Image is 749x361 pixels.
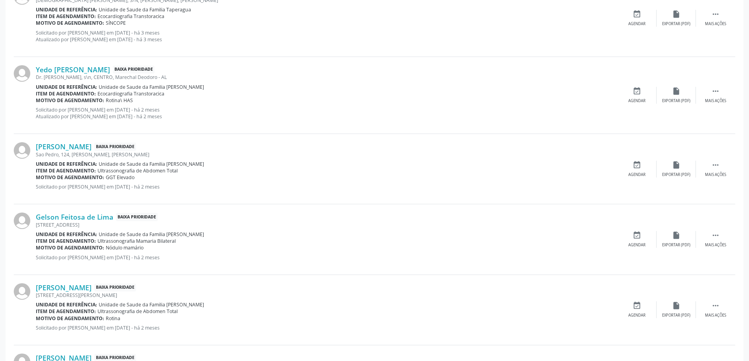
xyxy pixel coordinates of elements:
div: Exportar (PDF) [662,21,690,27]
p: Solicitado por [PERSON_NAME] em [DATE] - há 2 meses Atualizado por [PERSON_NAME] em [DATE] - há 2... [36,106,617,120]
i:  [711,161,720,169]
i: insert_drive_file [672,231,681,240]
div: Exportar (PDF) [662,98,690,104]
i:  [711,301,720,310]
div: Mais ações [705,242,726,248]
div: Agendar [628,21,646,27]
span: Rotina\ HAS [106,97,133,104]
b: Unidade de referência: [36,84,97,90]
div: Mais ações [705,172,726,178]
img: img [14,213,30,229]
b: Item de agendamento: [36,167,96,174]
b: Motivo de agendamento: [36,315,104,322]
i:  [711,231,720,240]
img: img [14,283,30,300]
b: Item de agendamento: [36,90,96,97]
p: Solicitado por [PERSON_NAME] em [DATE] - há 2 meses [36,254,617,261]
a: [PERSON_NAME] [36,142,92,151]
div: [STREET_ADDRESS] [36,222,617,228]
span: Nódulo mamário [106,244,144,251]
b: Motivo de agendamento: [36,244,104,251]
div: [STREET_ADDRESS][PERSON_NAME] [36,292,617,299]
div: Mais ações [705,313,726,318]
span: Baixa Prioridade [116,213,158,221]
span: Unidade de Saude da Familia [PERSON_NAME] [99,301,204,308]
div: Exportar (PDF) [662,172,690,178]
b: Item de agendamento: [36,13,96,20]
span: Ultrassonografia Mamaria Bilateral [98,238,176,244]
i: insert_drive_file [672,87,681,95]
b: Item de agendamento: [36,308,96,315]
span: Ecocardiografia Transtoracica [98,90,164,97]
span: Ecocardiografia Transtoracica [98,13,164,20]
div: Dr. [PERSON_NAME], s\n, CENTRO, Marechal Deodoro - AL [36,74,617,81]
div: Exportar (PDF) [662,242,690,248]
div: Sao Pedro, 124, [PERSON_NAME], [PERSON_NAME] [36,151,617,158]
b: Motivo de agendamento: [36,97,104,104]
span: Baixa Prioridade [94,284,136,292]
b: Unidade de referência: [36,231,97,238]
b: Unidade de referência: [36,161,97,167]
img: img [14,142,30,159]
i: event_available [633,301,641,310]
span: GGT Elevado [106,174,134,181]
span: Unidade de Saude da Familia [PERSON_NAME] [99,84,204,90]
div: Agendar [628,313,646,318]
a: Gelson Feitosa de Lima [36,213,113,221]
a: Yedo [PERSON_NAME] [36,65,110,74]
span: Ultrassonografia de Abdomen Total [98,308,178,315]
span: Unidade de Saude da Familia [PERSON_NAME] [99,161,204,167]
i:  [711,10,720,18]
b: Item de agendamento: [36,238,96,244]
div: Exportar (PDF) [662,313,690,318]
span: Ultrassonografia de Abdomen Total [98,167,178,174]
span: Rotina [106,315,120,322]
i: event_available [633,87,641,95]
img: img [14,65,30,82]
i: insert_drive_file [672,161,681,169]
p: Solicitado por [PERSON_NAME] em [DATE] - há 2 meses [36,183,617,190]
i:  [711,87,720,95]
span: Baixa Prioridade [113,66,155,74]
span: Baixa Prioridade [94,143,136,151]
div: Agendar [628,98,646,104]
i: event_available [633,10,641,18]
div: Agendar [628,242,646,248]
span: Unidade de Saude da Familia [PERSON_NAME] [99,231,204,238]
b: Motivo de agendamento: [36,174,104,181]
span: Unidade de Saude da Familia Taperagua [99,6,191,13]
i: insert_drive_file [672,10,681,18]
span: SÍNCOPE [106,20,126,26]
a: [PERSON_NAME] [36,283,92,292]
b: Unidade de referência: [36,301,97,308]
b: Unidade de referência: [36,6,97,13]
i: event_available [633,161,641,169]
div: Mais ações [705,21,726,27]
p: Solicitado por [PERSON_NAME] em [DATE] - há 3 meses Atualizado por [PERSON_NAME] em [DATE] - há 3... [36,29,617,43]
i: event_available [633,231,641,240]
b: Motivo de agendamento: [36,20,104,26]
div: Mais ações [705,98,726,104]
p: Solicitado por [PERSON_NAME] em [DATE] - há 2 meses [36,324,617,331]
i: insert_drive_file [672,301,681,310]
div: Agendar [628,172,646,178]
